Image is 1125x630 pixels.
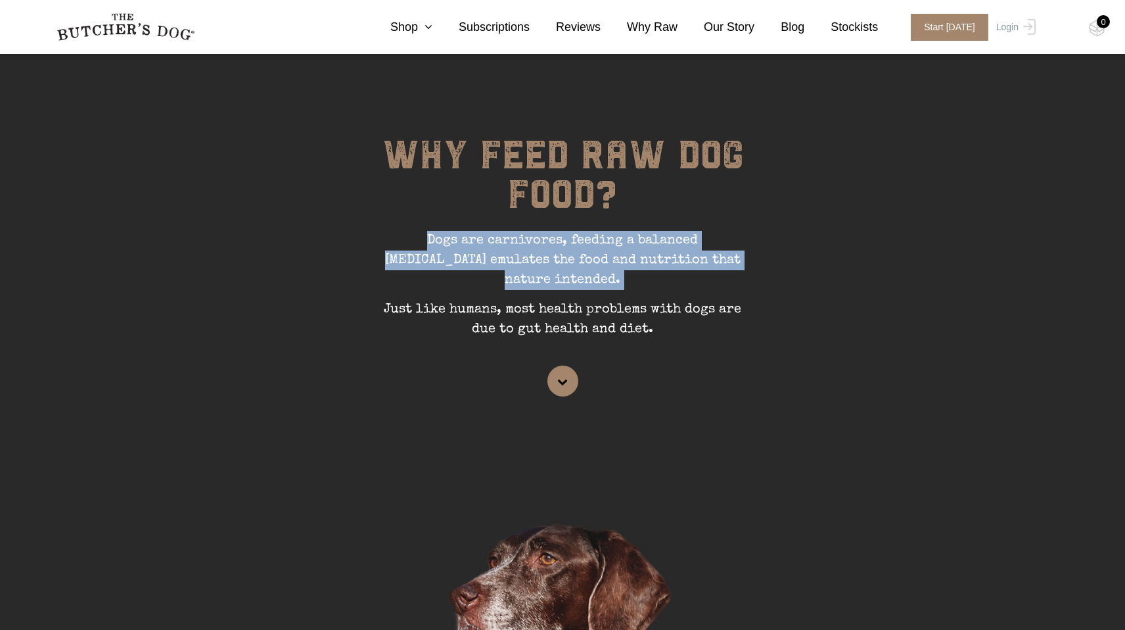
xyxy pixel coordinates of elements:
[898,14,993,41] a: Start [DATE]
[804,18,878,36] a: Stockists
[1089,20,1105,37] img: TBD_Cart-Empty.png
[432,18,530,36] a: Subscriptions
[911,14,988,41] span: Start [DATE]
[754,18,804,36] a: Blog
[677,18,754,36] a: Our Story
[365,300,760,349] p: Just like humans, most health problems with dogs are due to gut health and diet.
[365,231,760,300] p: Dogs are carnivores, feeding a balanced [MEDICAL_DATA] emulates the food and nutrition that natur...
[364,18,432,36] a: Shop
[1097,15,1110,28] div: 0
[365,135,760,231] h1: WHY FEED RAW DOG FOOD?
[993,14,1036,41] a: Login
[601,18,677,36] a: Why Raw
[530,18,601,36] a: Reviews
